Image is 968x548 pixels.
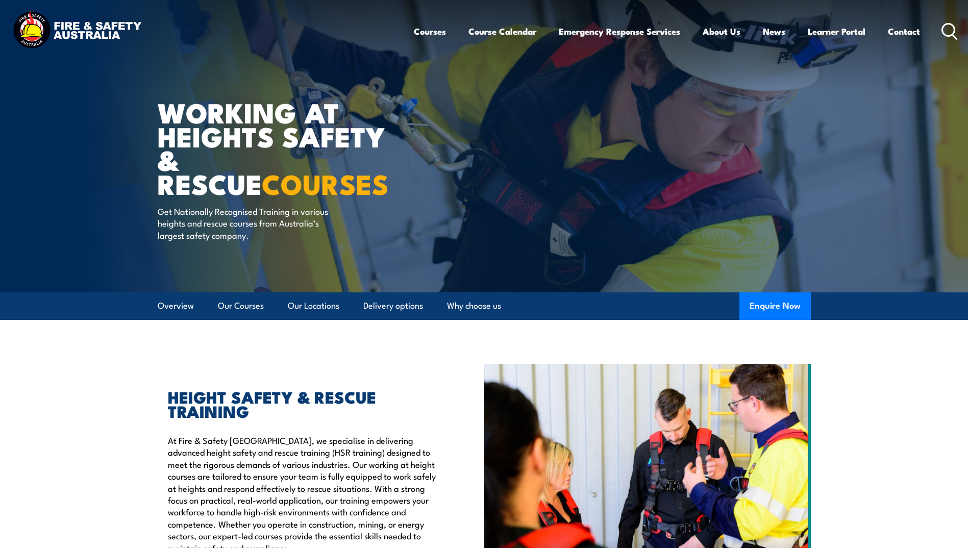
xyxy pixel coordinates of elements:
a: Overview [158,292,194,319]
a: Emergency Response Services [559,18,680,45]
h1: WORKING AT HEIGHTS SAFETY & RESCUE [158,100,410,195]
a: Our Courses [218,292,264,319]
a: News [763,18,785,45]
a: About Us [703,18,740,45]
a: Contact [888,18,920,45]
a: Delivery options [363,292,423,319]
a: Courses [414,18,446,45]
button: Enquire Now [739,292,811,320]
a: Why choose us [447,292,501,319]
a: Our Locations [288,292,339,319]
a: Learner Portal [808,18,865,45]
h2: HEIGHT SAFETY & RESCUE TRAINING [168,389,437,418]
a: Course Calendar [468,18,536,45]
p: Get Nationally Recognised Training in various heights and rescue courses from Australia’s largest... [158,205,344,241]
strong: COURSES [262,162,389,204]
